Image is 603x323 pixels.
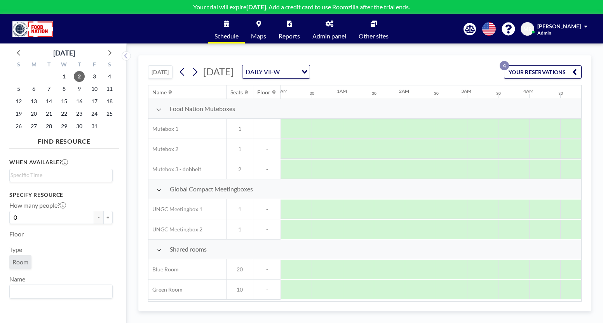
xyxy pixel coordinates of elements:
[104,83,115,94] span: Saturday, October 11, 2025
[227,206,253,213] span: 1
[102,60,117,70] div: S
[148,166,201,173] span: Mutebox 3 - dobbelt
[500,61,509,70] p: 4
[10,171,108,179] input: Search for option
[461,88,471,94] div: 3AM
[148,226,202,233] span: UNGC Meetingbox 2
[399,88,409,94] div: 2AM
[74,108,85,119] span: Thursday, October 23, 2025
[496,91,501,96] div: 30
[242,65,310,78] div: Search for option
[170,105,235,113] span: Food Nation Muteboxes
[227,286,253,293] span: 10
[245,14,272,43] a: Maps
[251,33,266,39] span: Maps
[104,71,115,82] span: Saturday, October 4, 2025
[337,88,347,94] div: 1AM
[306,14,352,43] a: Admin panel
[253,266,281,273] span: -
[44,83,54,94] span: Tuesday, October 7, 2025
[253,166,281,173] span: -
[9,230,24,238] label: Floor
[523,88,533,94] div: 4AM
[94,211,103,224] button: -
[537,30,551,36] span: Admin
[89,96,100,107] span: Friday, October 17, 2025
[13,121,24,132] span: Sunday, October 26, 2025
[523,26,532,33] span: MR
[104,96,115,107] span: Saturday, October 18, 2025
[28,121,39,132] span: Monday, October 27, 2025
[282,67,297,77] input: Search for option
[257,89,270,96] div: Floor
[11,60,26,70] div: S
[279,33,300,39] span: Reports
[253,125,281,132] span: -
[253,226,281,233] span: -
[104,108,115,119] span: Saturday, October 25, 2025
[253,206,281,213] span: -
[148,286,183,293] span: Green Room
[275,88,288,94] div: 12AM
[244,67,281,77] span: DAILY VIEW
[537,23,581,30] span: [PERSON_NAME]
[13,96,24,107] span: Sunday, October 12, 2025
[9,246,22,254] label: Type
[148,125,178,132] span: Mutebox 1
[246,3,266,10] b: [DATE]
[253,286,281,293] span: -
[44,121,54,132] span: Tuesday, October 28, 2025
[59,96,70,107] span: Wednesday, October 15, 2025
[28,96,39,107] span: Monday, October 13, 2025
[227,125,253,132] span: 1
[59,108,70,119] span: Wednesday, October 22, 2025
[310,91,314,96] div: 30
[272,14,306,43] a: Reports
[74,121,85,132] span: Thursday, October 30, 2025
[152,89,167,96] div: Name
[558,91,563,96] div: 30
[10,285,112,298] div: Search for option
[28,108,39,119] span: Monday, October 20, 2025
[170,245,207,253] span: Shared rooms
[10,169,112,181] div: Search for option
[89,121,100,132] span: Friday, October 31, 2025
[227,146,253,153] span: 1
[203,66,234,77] span: [DATE]
[148,206,202,213] span: UNGC Meetingbox 1
[59,83,70,94] span: Wednesday, October 8, 2025
[9,201,66,209] label: How many people?
[208,14,245,43] a: Schedule
[148,146,178,153] span: Mutebox 2
[57,60,72,70] div: W
[89,71,100,82] span: Friday, October 3, 2025
[253,146,281,153] span: -
[9,134,119,145] h4: FIND RESOURCE
[312,33,346,39] span: Admin panel
[9,275,25,283] label: Name
[359,33,389,39] span: Other sites
[26,60,42,70] div: M
[59,121,70,132] span: Wednesday, October 29, 2025
[28,83,39,94] span: Monday, October 6, 2025
[10,287,108,297] input: Search for option
[74,96,85,107] span: Thursday, October 16, 2025
[504,65,582,79] button: YOUR RESERVATIONS4
[12,21,53,37] img: organization-logo
[227,266,253,273] span: 20
[89,83,100,94] span: Friday, October 10, 2025
[13,83,24,94] span: Sunday, October 5, 2025
[103,211,113,224] button: +
[214,33,239,39] span: Schedule
[148,65,173,79] button: [DATE]
[53,47,75,58] div: [DATE]
[59,71,70,82] span: Wednesday, October 1, 2025
[230,89,243,96] div: Seats
[148,266,179,273] span: Blue Room
[170,185,253,193] span: Global Compact Meetingboxes
[9,191,113,198] h3: Specify resource
[74,83,85,94] span: Thursday, October 9, 2025
[12,258,28,266] span: Room
[227,166,253,173] span: 2
[87,60,102,70] div: F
